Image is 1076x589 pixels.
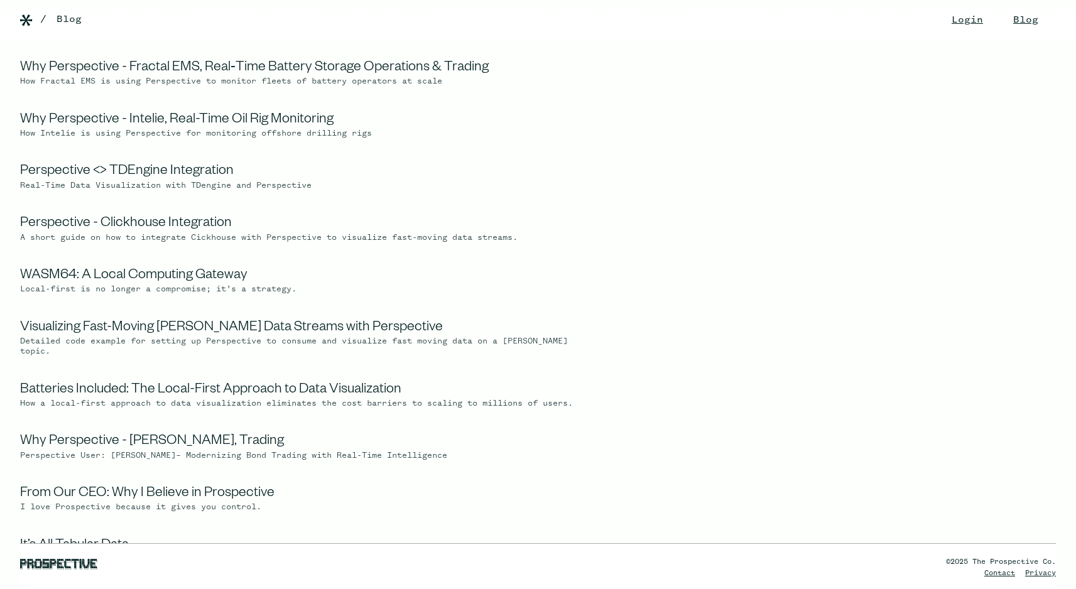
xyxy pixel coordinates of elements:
div: A short guide on how to integrate Cickhouse with Perspective to visualize fast-moving data streams. [20,233,583,243]
a: Visualizing Fast-Moving [PERSON_NAME] Data Streams with Perspective [20,321,443,336]
a: From Our CEO: Why I Believe in Prospective [20,487,274,502]
a: Perspective <> TDEngine Integration [20,165,234,180]
div: Detailed code example for setting up Perspective to consume and visualize fast moving data on a [... [20,337,583,357]
div: ©2025 The Prospective Co. [946,556,1056,568]
a: Batteries Included: The Local-First Approach to Data Visualization [20,383,401,398]
div: How Intelie is using Perspective for monitoring offshore drilling rigs [20,129,583,139]
div: How Fractal EMS is using Perspective to monitor fleets of battery operators at scale [20,77,583,87]
a: Why Perspective - Intelie, Real-Time Oil Rig Monitoring [20,113,334,128]
a: Blog [57,12,82,27]
div: Local-first is no longer a compromise; it’s a strategy. [20,284,583,294]
a: WASM64: A Local Computing Gateway [20,269,247,284]
div: / [40,12,46,27]
div: How a local-first approach to data visualization eliminates the cost barriers to scaling to milli... [20,399,583,409]
a: Why Perspective - Fractal EMS, Real‑Time Battery Storage Operations & Trading [20,61,489,76]
a: Contact [984,570,1015,577]
a: Privacy [1025,570,1056,577]
div: Perspective User: [PERSON_NAME]– Modernizing Bond Trading with Real-Time Intelligence [20,451,583,461]
a: Perspective - Clickhouse Integration [20,217,232,232]
a: Why Perspective - [PERSON_NAME], Trading [20,435,284,450]
div: Real-Time Data Visualization with TDengine and Perspective [20,181,583,191]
